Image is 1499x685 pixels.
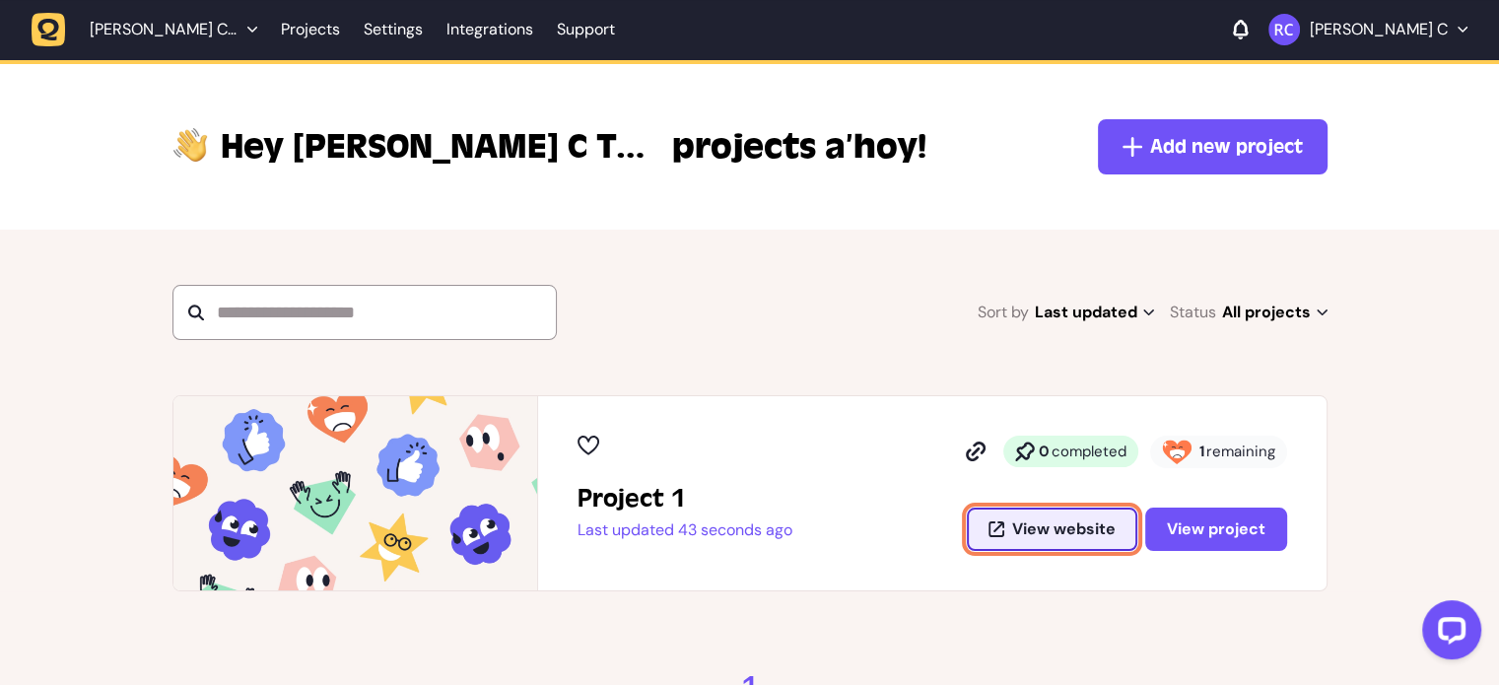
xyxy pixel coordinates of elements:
[1268,14,1467,45] button: [PERSON_NAME] C
[1310,20,1448,39] p: [PERSON_NAME] C
[1052,442,1126,461] span: completed
[281,12,340,47] a: Projects
[578,520,792,540] p: Last updated 43 seconds ago
[1145,508,1287,551] button: View project
[578,483,792,514] h2: Project 1
[1268,14,1300,45] img: Richa C
[1039,442,1050,461] strong: 0
[557,20,615,39] a: Support
[32,12,269,47] button: [PERSON_NAME] C Team
[221,123,664,171] span: Richa C Team
[1170,299,1216,326] span: Status
[1406,592,1489,675] iframe: LiveChat chat widget
[1222,299,1328,326] span: All projects
[1167,521,1265,537] span: View project
[173,396,537,590] img: Project 1
[967,508,1137,551] button: View website
[172,123,209,164] img: hi-hand
[446,12,533,47] a: Integrations
[1035,299,1154,326] span: Last updated
[978,299,1029,326] span: Sort by
[1206,442,1275,461] span: remaining
[1199,442,1204,461] strong: 1
[1098,119,1328,174] button: Add new project
[90,20,238,39] span: Richa C Team
[1150,133,1303,161] span: Add new project
[364,12,423,47] a: Settings
[221,123,926,171] p: projects a’hoy!
[1012,521,1116,537] span: View website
